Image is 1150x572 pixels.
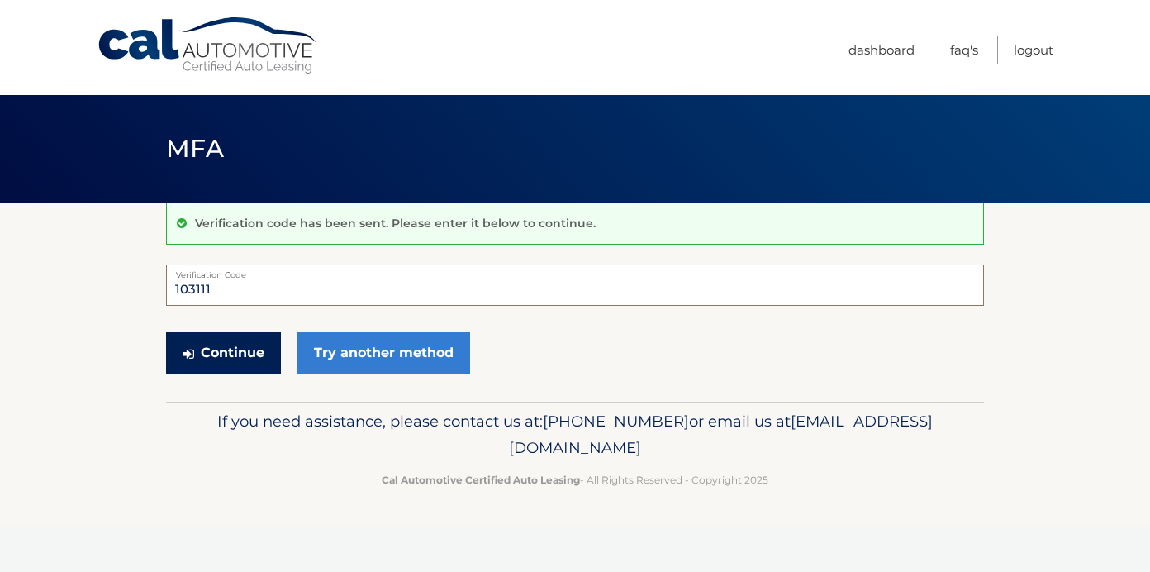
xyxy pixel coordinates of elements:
[177,408,973,461] p: If you need assistance, please contact us at: or email us at
[543,412,689,431] span: [PHONE_NUMBER]
[166,265,984,278] label: Verification Code
[166,265,984,306] input: Verification Code
[166,332,281,374] button: Continue
[382,474,580,486] strong: Cal Automotive Certified Auto Leasing
[848,36,915,64] a: Dashboard
[177,471,973,489] p: - All Rights Reserved - Copyright 2025
[97,17,320,75] a: Cal Automotive
[509,412,933,457] span: [EMAIL_ADDRESS][DOMAIN_NAME]
[297,332,470,374] a: Try another method
[1014,36,1053,64] a: Logout
[950,36,978,64] a: FAQ's
[195,216,596,231] p: Verification code has been sent. Please enter it below to continue.
[166,133,224,164] span: MFA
